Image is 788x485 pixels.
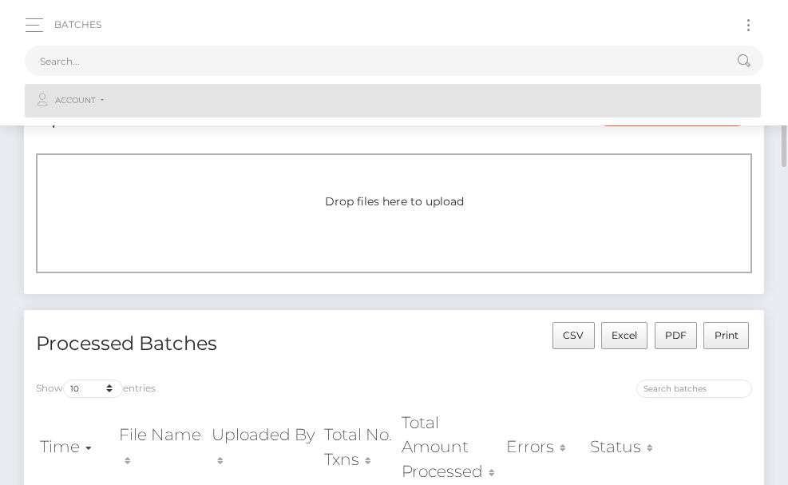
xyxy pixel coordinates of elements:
span: CSV [563,329,584,341]
h4: Processed Batches [36,330,382,358]
span: Drop files here to upload [325,194,464,209]
label: Show entries [36,380,156,398]
button: Toggle navigation [734,14,763,36]
button: Excel [601,322,648,349]
span: Excel [612,329,637,341]
span: PDF [665,329,687,341]
button: Print [703,322,749,349]
input: Search batches [636,380,752,398]
input: Search... [25,46,722,76]
span: Account [55,93,96,108]
a: Batches [54,8,101,42]
span: Print [715,329,739,341]
button: PDF [655,322,698,349]
select: Showentries [63,380,123,398]
button: CSV [552,322,595,349]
